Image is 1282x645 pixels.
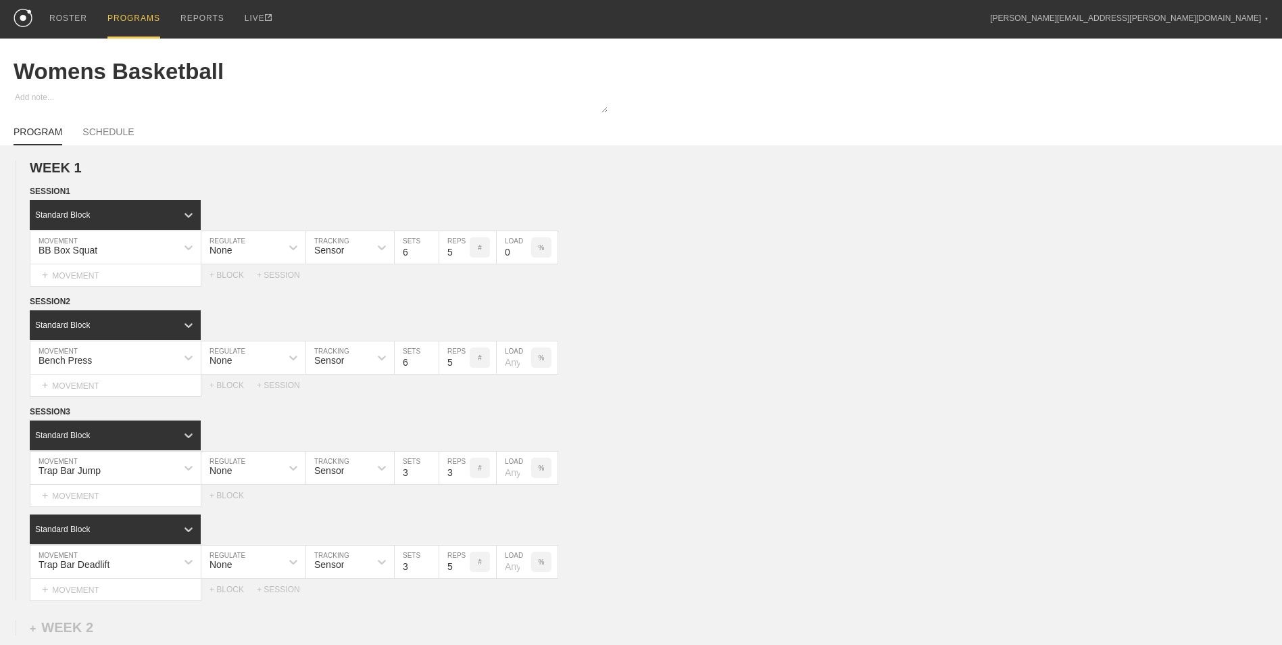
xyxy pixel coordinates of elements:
div: + BLOCK [209,585,257,594]
div: BB Box Squat [39,245,97,256]
input: Any [497,452,531,484]
div: WEEK 2 [30,620,93,636]
span: + [42,379,48,391]
input: Any [497,231,531,264]
p: % [539,354,545,362]
div: Trap Bar Jump [39,465,101,476]
span: SESSION 3 [30,407,70,416]
div: ▼ [1264,15,1268,23]
div: None [209,245,232,256]
div: + BLOCK [209,381,257,390]
p: # [478,354,482,362]
div: + SESSION [257,381,311,390]
span: + [42,489,48,501]
div: + BLOCK [209,491,257,500]
img: logo [14,9,32,27]
div: Standard Block [35,525,90,534]
div: + SESSION [257,585,311,594]
div: Standard Block [35,210,90,220]
div: Bench Press [39,355,92,366]
iframe: Chat Widget [1214,580,1282,645]
a: SCHEDULE [82,126,134,144]
p: % [539,464,545,472]
div: MOVEMENT [30,264,201,287]
div: None [209,355,232,366]
p: # [478,558,482,566]
div: MOVEMENT [30,485,201,507]
div: Trap Bar Deadlift [39,559,109,570]
div: Sensor [314,465,344,476]
div: Sensor [314,355,344,366]
p: # [478,244,482,252]
span: + [30,623,36,634]
div: MOVEMENT [30,375,201,397]
input: Any [497,341,531,374]
p: % [539,558,545,566]
a: PROGRAM [14,126,62,145]
div: Sensor [314,559,344,570]
div: + SESSION [257,270,311,280]
input: Any [497,546,531,578]
span: SESSION 2 [30,297,70,306]
div: + BLOCK [209,270,257,280]
div: Standard Block [35,320,90,330]
div: None [209,465,232,476]
p: # [478,464,482,472]
div: Sensor [314,245,344,256]
div: Standard Block [35,431,90,440]
span: WEEK 1 [30,160,82,175]
span: SESSION 1 [30,187,70,196]
div: MOVEMENT [30,579,201,601]
div: None [209,559,232,570]
p: % [539,244,545,252]
span: + [42,583,48,595]
span: + [42,269,48,281]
